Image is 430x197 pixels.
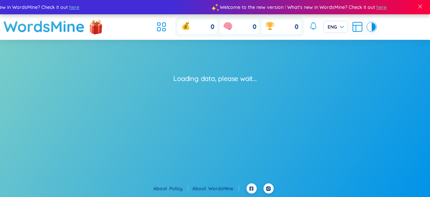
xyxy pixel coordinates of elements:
[3,14,85,38] a: WordsMine
[295,23,298,31] span: 0
[169,185,188,192] a: Policy
[173,74,256,83] div: Loading data, please wait...
[253,23,256,31] span: 0
[211,23,214,31] span: 0
[376,3,387,11] span: here
[153,185,188,192] div: About
[69,3,79,11] span: here
[89,16,103,37] img: flashSalesIcon.a7f4f837.png
[208,185,239,192] a: WordsMine
[328,23,344,30] span: ENG
[192,185,239,192] div: About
